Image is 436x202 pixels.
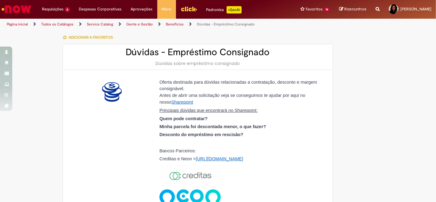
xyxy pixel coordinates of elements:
a: [URL][DOMAIN_NAME] [196,156,243,161]
a: Sharepoint [171,99,193,105]
a: Gente e Gestão [126,22,153,27]
span: Despesas Corporativas [79,6,122,12]
span: More [162,6,171,12]
p: +GenAi [227,6,242,13]
ul: Trilhas de página [5,19,286,30]
a: Service Catalog [87,22,113,27]
strong: Quem pode contratar? [159,116,208,121]
span: 14 [324,7,330,12]
a: Rascunhos [339,6,366,12]
img: click_logo_yellow_360x200.png [181,4,197,13]
img: Dúvidas - Empréstimo Consignado [102,82,122,102]
span: Adicionar a Favoritos [69,35,113,40]
span: 6 [65,7,70,12]
strong: Desconto do empréstimo em rescisão? [159,132,243,137]
span: Oferta destinada para dúvidas relacionadas a contratação, desconto e margem consignável. [159,80,317,91]
a: Benefícios [166,22,184,27]
button: Adicionar a Favoritos [63,31,116,44]
a: Todos os Catálogos [41,22,74,27]
span: Sharepoint [171,100,193,105]
span: Principais dúvidas que encontrará no Sharepoint: [159,108,258,113]
span: [PERSON_NAME] [400,6,431,12]
p: Creditas e Neon > [159,157,322,162]
a: Página inicial [7,22,28,27]
span: Requisições [42,6,63,12]
span: Aprovações [131,6,153,12]
h2: Dúvidas - Empréstimo Consignado [69,47,327,57]
a: Dúvidas - Empréstimo Consignado [197,22,254,27]
p: Bancos Parceiros: [159,149,322,154]
div: Padroniza [206,6,242,13]
span: Antes de abrir uma solicitação veja se conseguimos te ajudar por aqui no nosso [159,93,305,105]
span: Rascunhos [344,6,366,12]
span: Favoritos [306,6,323,12]
strong: Minha parcela foi descontada menor, o que fazer? [159,124,266,129]
img: ServiceNow [1,3,32,15]
div: Dúvidas sobre empréstimo consignado [69,60,327,67]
